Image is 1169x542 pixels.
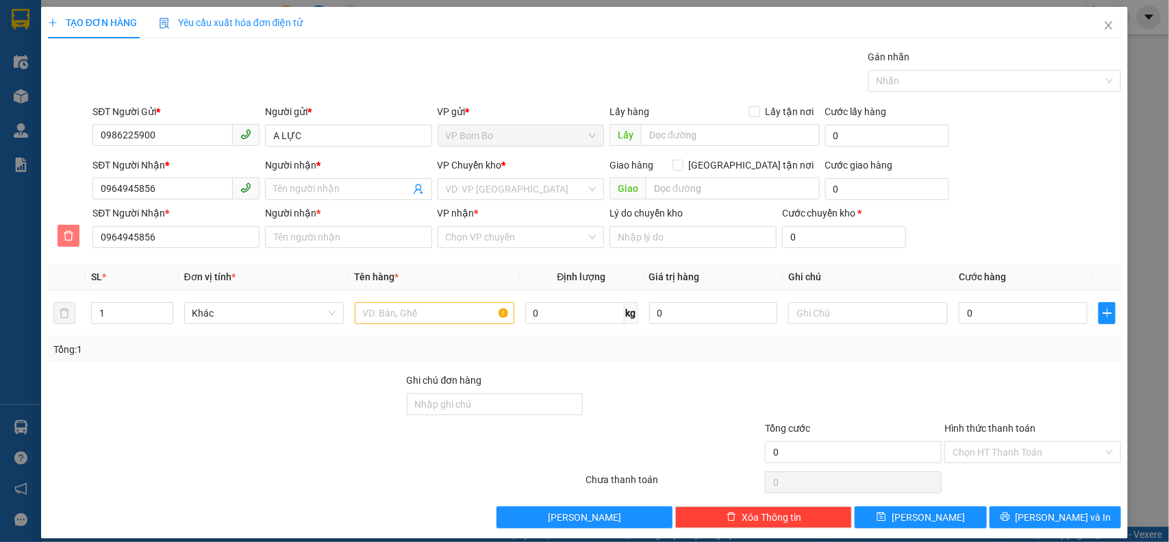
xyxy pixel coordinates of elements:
[92,104,260,119] div: SĐT Người Gửi
[1090,7,1128,45] button: Close
[609,177,646,199] span: Giao
[609,226,777,248] input: Lý do chuyển kho
[265,158,432,173] div: Người nhận
[727,512,736,523] span: delete
[1098,302,1116,324] button: plus
[438,208,475,219] span: VP nhận
[683,158,820,173] span: [GEOGRAPHIC_DATA] tận nơi
[959,271,1006,282] span: Cước hàng
[825,160,893,171] label: Cước giao hàng
[265,206,432,221] div: Người nhận
[1103,20,1114,31] span: close
[446,125,596,146] span: VP Bom Bo
[438,160,502,171] span: VP Chuyển kho
[649,302,778,324] input: 0
[855,506,986,528] button: save[PERSON_NAME]
[783,264,953,291] th: Ghi chú
[1016,510,1111,525] span: [PERSON_NAME] và In
[48,17,137,28] span: TẠO ĐƠN HÀNG
[868,51,910,62] label: Gán nhãn
[192,303,336,323] span: Khác
[609,124,641,146] span: Lấy
[765,423,810,434] span: Tổng cước
[649,271,700,282] span: Giá trị hàng
[877,512,886,523] span: save
[407,375,482,386] label: Ghi chú đơn hàng
[48,18,58,27] span: plus
[990,506,1121,528] button: printer[PERSON_NAME] và In
[825,106,887,117] label: Cước lấy hàng
[159,17,303,28] span: Yêu cầu xuất hóa đơn điện tử
[91,271,102,282] span: SL
[53,302,75,324] button: delete
[355,302,514,324] input: VD: Bàn, Ghế
[240,182,251,193] span: phone
[609,208,683,219] label: Lý do chuyển kho
[355,271,399,282] span: Tên hàng
[92,206,260,221] div: SĐT Người Nhận
[782,206,906,221] div: Cước chuyển kho
[742,510,801,525] span: Xóa Thông tin
[1001,512,1010,523] span: printer
[58,230,79,241] span: delete
[92,226,260,248] input: SĐT người nhận
[788,302,948,324] input: Ghi Chú
[609,160,653,171] span: Giao hàng
[825,178,949,200] input: Cước giao hàng
[609,106,649,117] span: Lấy hàng
[184,271,236,282] span: Đơn vị tính
[159,18,170,29] img: icon
[265,226,432,248] input: Tên người nhận
[496,506,673,528] button: [PERSON_NAME]
[944,423,1035,434] label: Hình thức thanh toán
[825,125,949,147] input: Cước lấy hàng
[240,129,251,140] span: phone
[92,158,260,173] div: SĐT Người Nhận
[413,184,424,195] span: user-add
[557,271,606,282] span: Định lượng
[407,393,583,415] input: Ghi chú đơn hàng
[438,104,605,119] div: VP gửi
[265,104,432,119] div: Người gửi
[641,124,820,146] input: Dọc đường
[675,506,852,528] button: deleteXóa Thông tin
[53,342,452,357] div: Tổng: 1
[625,302,638,324] span: kg
[585,472,764,496] div: Chưa thanh toán
[760,104,820,119] span: Lấy tận nơi
[646,177,820,199] input: Dọc đường
[548,510,621,525] span: [PERSON_NAME]
[1099,308,1115,319] span: plus
[58,225,79,247] button: delete
[892,510,965,525] span: [PERSON_NAME]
